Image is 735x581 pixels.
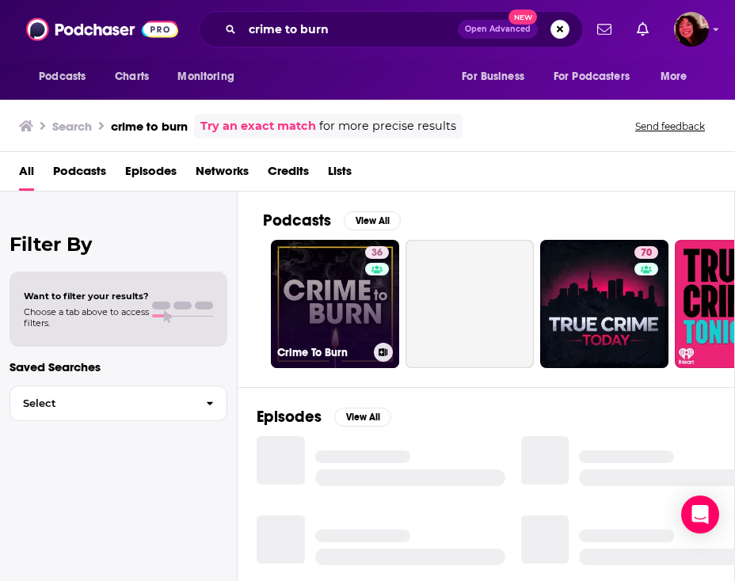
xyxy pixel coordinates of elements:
button: View All [344,211,401,230]
a: Show notifications dropdown [591,16,618,43]
a: Show notifications dropdown [630,16,655,43]
span: 70 [641,245,652,261]
span: Podcasts [39,66,86,88]
h3: Crime To Burn [277,346,367,359]
a: 36 [365,246,389,259]
span: Monitoring [177,66,234,88]
h3: crime to burn [111,119,188,134]
a: 70 [634,246,658,259]
img: Podchaser - Follow, Share and Rate Podcasts [26,14,178,44]
h2: Filter By [10,233,227,256]
h2: Episodes [257,407,322,427]
h2: Podcasts [263,211,331,230]
a: Credits [268,158,309,191]
a: EpisodesView All [257,407,391,427]
p: Saved Searches [10,359,227,374]
button: open menu [166,62,254,92]
button: Open AdvancedNew [458,20,538,39]
button: Select [10,385,227,421]
span: 36 [371,245,383,261]
button: open menu [451,62,544,92]
a: 36Crime To Burn [271,240,399,368]
div: Search podcasts, credits, & more... [199,11,583,47]
span: Charts [115,66,149,88]
span: For Business [462,66,524,88]
button: open menu [649,62,707,92]
button: open menu [28,62,106,92]
span: New [508,9,537,25]
span: Want to filter your results? [24,290,149,302]
span: Open Advanced [465,25,531,33]
input: Search podcasts, credits, & more... [242,17,458,42]
a: Try an exact match [200,117,316,135]
a: PodcastsView All [263,211,401,230]
span: for more precise results [319,117,456,135]
a: Episodes [125,158,177,191]
a: Networks [196,158,249,191]
button: Send feedback [630,120,710,133]
span: Logged in as Kathryn-Musilek [674,12,709,47]
button: Show profile menu [674,12,709,47]
button: open menu [543,62,653,92]
img: User Profile [674,12,709,47]
h3: Search [52,119,92,134]
a: Lists [328,158,352,191]
a: Charts [105,62,158,92]
a: All [19,158,34,191]
span: For Podcasters [554,66,630,88]
span: More [661,66,687,88]
span: Choose a tab above to access filters. [24,306,149,328]
a: Podcasts [53,158,106,191]
span: Select [10,398,193,408]
button: View All [334,408,391,427]
div: Open Intercom Messenger [681,496,719,534]
a: 70 [540,240,668,368]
